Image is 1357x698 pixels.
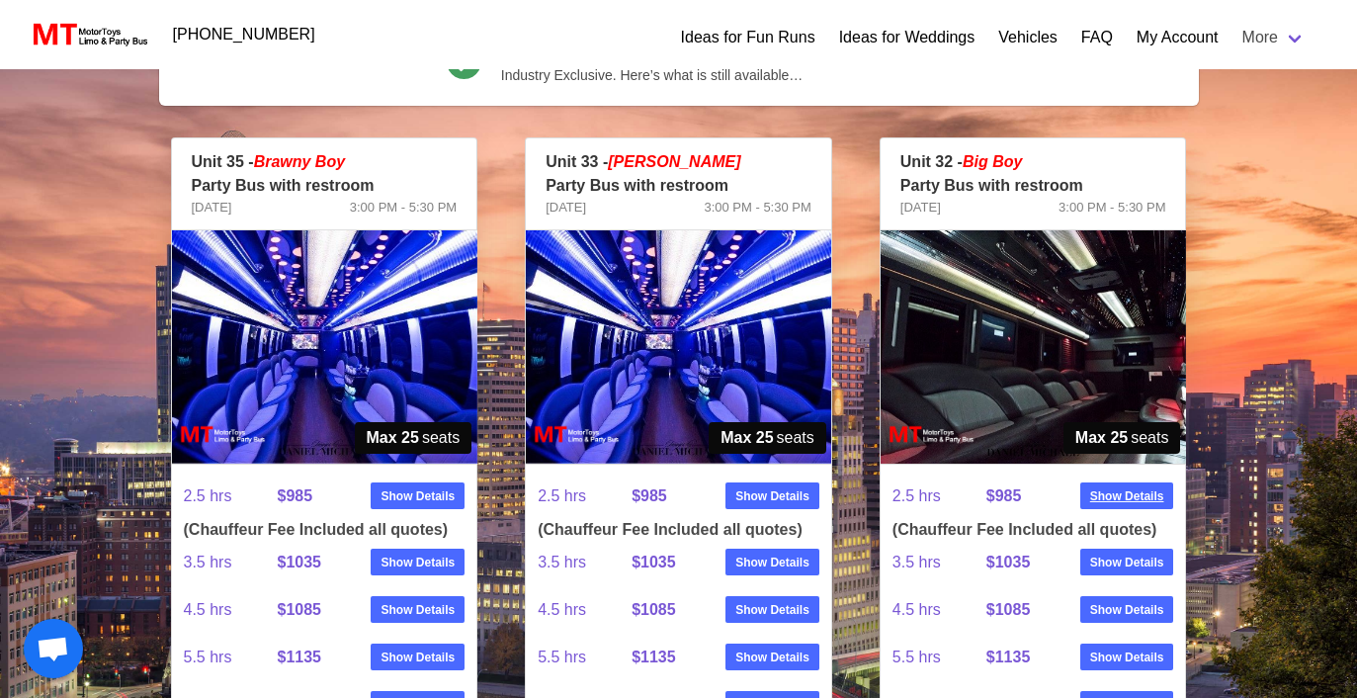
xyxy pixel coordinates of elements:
span: seats [1063,422,1181,454]
img: 33%2002.jpg [526,230,831,464]
img: 35%2002.jpg [172,230,477,464]
strong: $1035 [632,554,676,570]
em: Big Boy [963,153,1022,170]
strong: Max 25 [1075,426,1128,450]
span: 3:00 PM - 5:30 PM [1059,198,1165,218]
strong: $1135 [277,649,321,665]
img: MotorToys Logo [28,21,149,48]
strong: Show Details [381,487,455,505]
em: [PERSON_NAME] [608,153,740,170]
em: Brawny Boy [254,153,345,170]
img: 32%2002.jpg [881,230,1186,464]
strong: $1135 [632,649,676,665]
span: seats [355,422,472,454]
strong: $1035 [986,554,1031,570]
p: Unit 35 - [192,150,458,174]
strong: Show Details [735,554,809,571]
strong: Show Details [1090,601,1164,619]
span: 3:00 PM - 5:30 PM [704,198,810,218]
strong: Show Details [381,649,455,666]
strong: Max 25 [367,426,419,450]
strong: Show Details [381,601,455,619]
span: 2.5 hrs [538,473,632,520]
a: Ideas for Fun Runs [681,26,815,49]
p: Party Bus with restroom [192,174,458,198]
strong: $985 [632,487,667,504]
strong: Show Details [1090,487,1164,505]
strong: Show Details [381,554,455,571]
span: 5.5 hrs [538,634,632,681]
a: FAQ [1081,26,1113,49]
span: [DATE] [192,198,232,218]
h4: (Chauffeur Fee Included all quotes) [538,520,819,539]
strong: $1085 [277,601,321,618]
span: 4.5 hrs [538,586,632,634]
a: Vehicles [998,26,1058,49]
span: 3.5 hrs [538,539,632,586]
h4: (Chauffeur Fee Included all quotes) [892,520,1174,539]
p: Unit 32 - [900,150,1166,174]
strong: $1135 [986,649,1031,665]
span: 5.5 hrs [184,634,278,681]
strong: Show Details [1090,554,1164,571]
strong: Show Details [735,487,809,505]
a: [PHONE_NUMBER] [161,15,327,54]
span: 5.5 hrs [892,634,986,681]
span: 2.5 hrs [184,473,278,520]
strong: $1035 [277,554,321,570]
span: 4.5 hrs [184,586,278,634]
a: My Account [1137,26,1219,49]
span: 3.5 hrs [184,539,278,586]
span: 3.5 hrs [892,539,986,586]
strong: $1085 [986,601,1031,618]
span: 2.5 hrs [892,473,986,520]
strong: Show Details [735,601,809,619]
strong: $985 [277,487,312,504]
a: Open chat [24,619,83,678]
span: 3:00 PM - 5:30 PM [350,198,457,218]
strong: Show Details [1090,649,1164,666]
span: [DATE] [900,198,941,218]
p: Party Bus with restroom [546,174,811,198]
span: seats [709,422,826,454]
p: Unit 33 - [546,150,811,174]
h4: (Chauffeur Fee Included all quotes) [184,520,466,539]
strong: $1085 [632,601,676,618]
a: More [1230,18,1317,57]
strong: $985 [986,487,1022,504]
span: Industry Exclusive. Here’s what is still available… [501,65,911,86]
strong: Show Details [735,649,809,666]
p: Party Bus with restroom [900,174,1166,198]
strong: Max 25 [721,426,773,450]
span: 4.5 hrs [892,586,986,634]
span: [DATE] [546,198,586,218]
a: Ideas for Weddings [839,26,975,49]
